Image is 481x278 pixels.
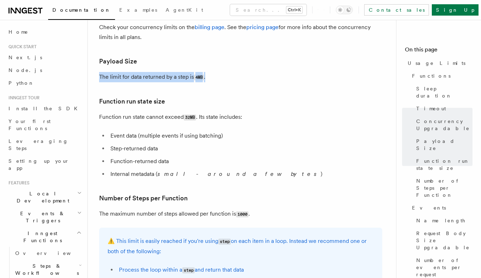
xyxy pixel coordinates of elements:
[413,135,473,155] a: Payload Size
[6,227,83,247] button: Inngest Functions
[413,214,473,227] a: Name length
[413,174,473,201] a: Number of Steps per Function
[108,144,382,154] li: Step-returned data
[117,265,374,275] li: Process the loop within a and return that data
[416,230,473,251] span: Request Body Size Upgradable
[8,67,42,73] span: Node.js
[195,24,224,30] a: billing page
[6,135,83,155] a: Leveraging Steps
[405,57,473,69] a: Usage Limits
[6,64,83,77] a: Node.js
[6,77,83,89] a: Python
[416,105,446,112] span: Timeout
[184,115,196,121] code: 32MB
[99,209,382,219] p: The maximum number of steps allowed per function is .
[8,158,69,171] span: Setting up your app
[230,4,307,16] button: Search...Ctrl+K
[6,187,83,207] button: Local Development
[48,2,115,20] a: Documentation
[99,56,137,66] a: Payload Size
[364,4,429,16] a: Contact sales
[405,45,473,57] h4: On this page
[408,60,465,67] span: Usage Limits
[409,69,473,82] a: Functions
[413,227,473,254] a: Request Body Size Upgradable
[416,177,473,199] span: Number of Steps per Function
[99,112,382,122] p: Function run state cannot exceed . Its state includes:
[6,190,77,204] span: Local Development
[6,210,77,224] span: Events & Triggers
[6,44,36,50] span: Quick start
[416,138,473,152] span: Payload Size
[409,201,473,214] a: Events
[412,204,446,211] span: Events
[8,28,28,35] span: Home
[286,6,302,13] kbd: Ctrl+K
[8,55,42,60] span: Next.js
[99,193,188,203] a: Number of Steps per Function
[6,115,83,135] a: Your first Functions
[108,131,382,141] li: Event data (multiple events if using batching)
[432,4,479,16] a: Sign Up
[413,155,473,174] a: Function run state size
[52,7,111,13] span: Documentation
[6,51,83,64] a: Next.js
[194,74,204,80] code: 4MB
[416,118,473,132] span: Concurrency Upgradable
[8,106,82,111] span: Install the SDK
[15,250,88,256] span: Overview
[108,156,382,166] li: Function-returned data
[8,138,68,151] span: Leveraging Steps
[6,207,83,227] button: Events & Triggers
[12,247,83,260] a: Overview
[416,85,473,99] span: Sleep duration
[115,2,161,19] a: Examples
[99,96,165,106] a: Function run state size
[6,155,83,174] a: Setting up your app
[218,239,231,245] code: step
[12,262,79,277] span: Steps & Workflows
[161,2,207,19] a: AgentKit
[119,7,157,13] span: Examples
[6,26,83,38] a: Home
[8,80,34,86] span: Python
[413,115,473,135] a: Concurrency Upgradable
[246,24,279,30] a: pricing page
[6,95,40,101] span: Inngest tour
[6,180,29,186] span: Features
[236,211,248,217] code: 1000
[158,171,321,177] em: small - around a few bytes
[416,157,473,172] span: Function run state size
[182,267,195,273] code: step
[416,217,466,224] span: Name length
[6,102,83,115] a: Install the SDK
[99,72,382,82] p: The limit for data returned by a step is .
[413,102,473,115] a: Timeout
[412,72,451,79] span: Functions
[413,82,473,102] a: Sleep duration
[6,230,76,244] span: Inngest Functions
[99,22,382,42] p: Check your concurrency limits on the . See the for more info about the concurrency limits in all ...
[166,7,203,13] span: AgentKit
[108,169,382,179] li: Internal metadata ( )
[108,236,374,256] p: ⚠️ This limit is easily reached if you're using on each item in a loop. Instead we recommend one ...
[8,118,51,131] span: Your first Functions
[336,6,353,14] button: Toggle dark mode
